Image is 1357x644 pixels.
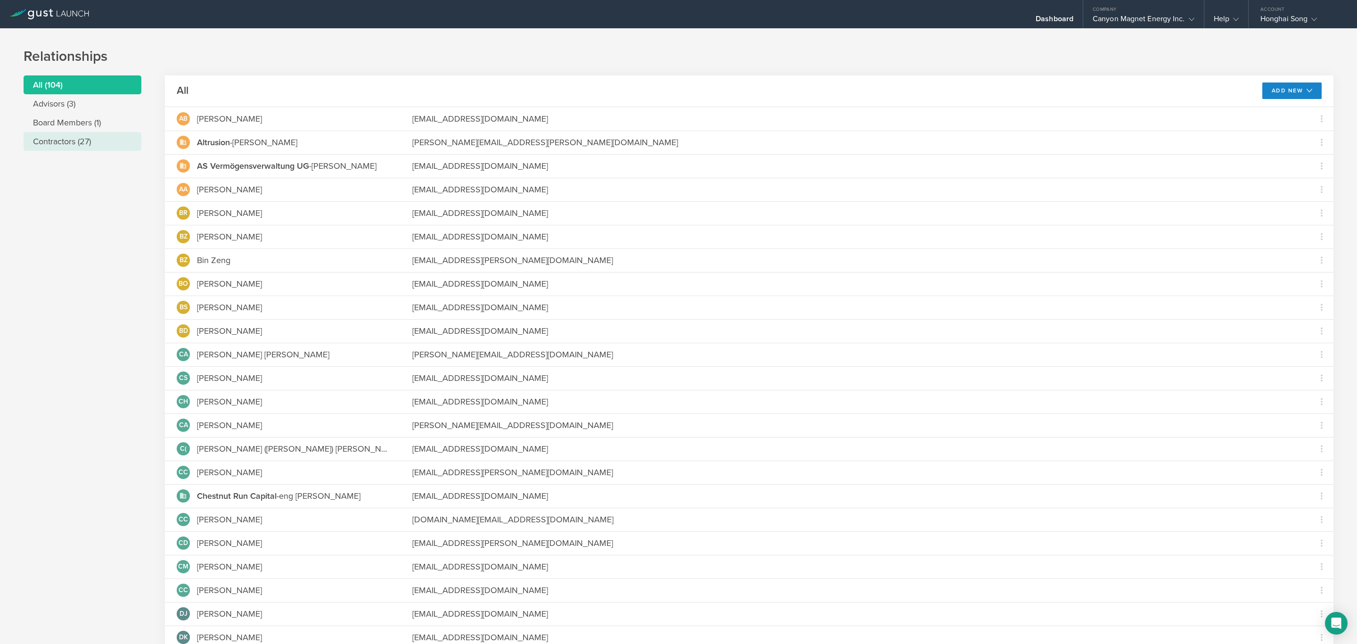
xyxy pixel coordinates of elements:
[412,584,1298,596] div: [EMAIL_ADDRESS][DOMAIN_NAME]
[197,372,262,384] div: [PERSON_NAME]
[197,584,262,596] div: [PERSON_NAME]
[412,231,1298,243] div: [EMAIL_ADDRESS][DOMAIN_NAME]
[412,443,1298,455] div: [EMAIL_ADDRESS][DOMAIN_NAME]
[412,325,1298,337] div: [EMAIL_ADDRESS][DOMAIN_NAME]
[1214,14,1239,28] div: Help
[412,466,1298,479] div: [EMAIL_ADDRESS][PERSON_NAME][DOMAIN_NAME]
[197,113,262,125] div: [PERSON_NAME]
[24,75,141,94] li: All (104)
[24,113,141,132] li: Board Members (1)
[180,304,188,311] span: BS
[197,608,262,620] div: [PERSON_NAME]
[412,254,1298,266] div: [EMAIL_ADDRESS][PERSON_NAME][DOMAIN_NAME]
[412,372,1298,384] div: [EMAIL_ADDRESS][DOMAIN_NAME]
[412,631,1298,644] div: [EMAIL_ADDRESS][DOMAIN_NAME]
[197,137,232,148] span: -
[412,348,1298,361] div: [PERSON_NAME][EMAIL_ADDRESS][DOMAIN_NAME]
[412,136,1298,149] div: [PERSON_NAME][EMAIL_ADDRESS][PERSON_NAME][DOMAIN_NAME]
[197,231,262,243] div: [PERSON_NAME]
[179,375,188,381] span: CS
[1325,612,1348,635] div: Open Intercom Messenger
[24,132,141,151] li: Contractors (27)
[24,94,141,113] li: Advisors (3)
[179,587,188,594] span: CC
[197,254,230,266] div: Bin Zeng
[179,634,188,641] span: DK
[197,301,262,314] div: [PERSON_NAME]
[412,301,1298,314] div: [EMAIL_ADDRESS][DOMAIN_NAME]
[197,278,262,290] div: [PERSON_NAME]
[1260,14,1341,28] div: Honghai Song
[179,469,188,476] span: CC
[197,325,262,337] div: [PERSON_NAME]
[180,257,188,264] span: BZ
[197,183,262,196] div: [PERSON_NAME]
[197,207,262,219] div: [PERSON_NAME]
[180,611,188,617] span: DJ
[24,47,1333,66] h1: Relationships
[179,186,188,193] span: AA
[412,608,1298,620] div: [EMAIL_ADDRESS][DOMAIN_NAME]
[180,446,187,452] span: C(
[412,160,1298,172] div: [EMAIL_ADDRESS][DOMAIN_NAME]
[197,491,279,501] span: -
[1262,83,1322,99] button: Add New
[412,561,1298,573] div: [EMAIL_ADDRESS][DOMAIN_NAME]
[412,183,1298,196] div: [EMAIL_ADDRESS][DOMAIN_NAME]
[1093,14,1194,28] div: Canyon Magnet Energy Inc.
[197,160,376,172] div: [PERSON_NAME]
[197,631,262,644] div: [PERSON_NAME]
[197,491,277,501] strong: Chestnut Run Capital
[179,328,188,334] span: BD
[179,351,188,358] span: CA
[197,490,360,502] div: eng [PERSON_NAME]
[179,281,188,287] span: BO
[179,116,188,122] span: AB
[177,84,188,98] h2: All
[178,563,188,570] span: CM
[197,396,262,408] div: [PERSON_NAME]
[412,278,1298,290] div: [EMAIL_ADDRESS][DOMAIN_NAME]
[197,419,262,431] div: [PERSON_NAME]
[179,540,188,546] span: CD
[197,348,329,361] div: [PERSON_NAME] [PERSON_NAME]
[179,398,188,405] span: CH
[412,513,1298,526] div: [DOMAIN_NAME][EMAIL_ADDRESS][DOMAIN_NAME]
[197,443,389,455] div: [PERSON_NAME] ([PERSON_NAME]) [PERSON_NAME]
[179,516,188,523] span: CC
[412,396,1298,408] div: [EMAIL_ADDRESS][DOMAIN_NAME]
[412,113,1298,125] div: [EMAIL_ADDRESS][DOMAIN_NAME]
[412,490,1298,502] div: [EMAIL_ADDRESS][DOMAIN_NAME]
[197,466,262,479] div: [PERSON_NAME]
[412,537,1298,549] div: [EMAIL_ADDRESS][PERSON_NAME][DOMAIN_NAME]
[179,210,188,216] span: BR
[412,419,1298,431] div: [PERSON_NAME][EMAIL_ADDRESS][DOMAIN_NAME]
[180,233,188,240] span: BZ
[197,137,230,148] strong: Altrusion
[197,561,262,573] div: [PERSON_NAME]
[412,207,1298,219] div: [EMAIL_ADDRESS][DOMAIN_NAME]
[197,537,262,549] div: [PERSON_NAME]
[1036,14,1073,28] div: Dashboard
[197,161,311,171] span: -
[197,513,262,526] div: [PERSON_NAME]
[197,136,297,149] div: [PERSON_NAME]
[179,422,188,429] span: CA
[197,161,309,171] strong: AS Vermögensverwaltung UG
